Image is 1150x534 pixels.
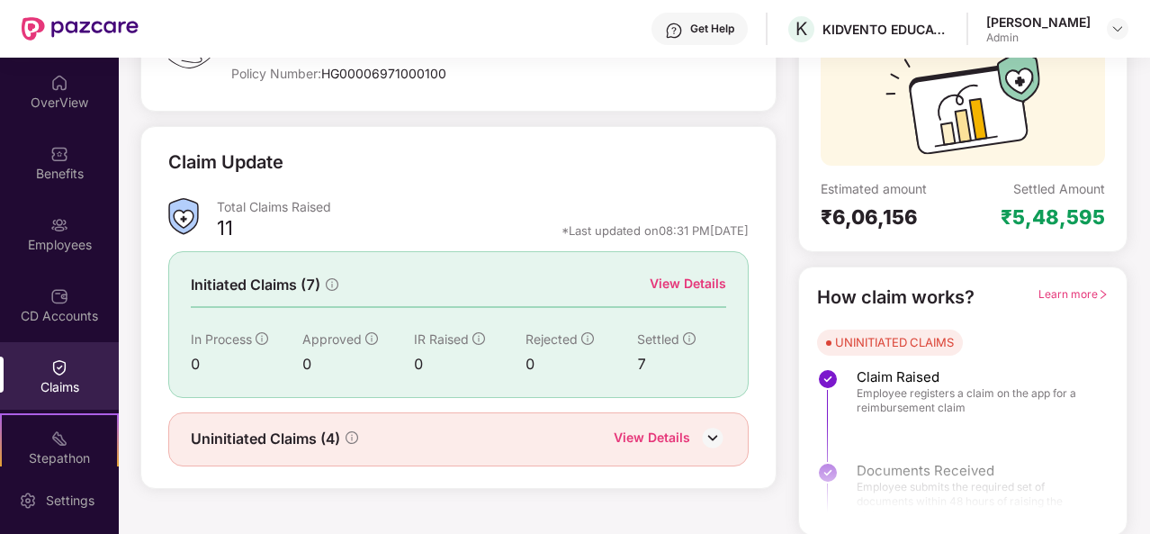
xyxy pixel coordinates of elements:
[1013,180,1105,197] div: Settled Amount
[821,180,963,197] div: Estimated amount
[822,21,948,38] div: KIDVENTO EDUCATION AND RESEARCH PRIVATE LIMITED
[191,353,302,376] div: 0
[191,428,340,450] span: Uninitiated Claims (4)
[526,331,578,347] span: Rejected
[2,449,117,467] div: Stepathon
[637,331,679,347] span: Settled
[1038,287,1109,301] span: Learn more
[414,331,469,347] span: IR Raised
[690,22,734,36] div: Get Help
[699,424,726,451] img: DownIcon
[168,149,283,176] div: Claim Update
[795,18,807,40] span: K
[472,332,485,345] span: info-circle
[614,428,690,451] div: View Details
[1001,204,1105,230] div: ₹5,48,595
[231,65,577,82] div: Policy Number:
[50,145,68,163] img: svg+xml;base64,PHN2ZyBpZD0iQmVuZWZpdHMiIHhtbG5zPSJodHRwOi8vd3d3LnczLm9yZy8yMDAwL3N2ZyIgd2lkdGg9Ij...
[581,332,594,345] span: info-circle
[40,492,100,510] div: Settings
[526,353,637,376] div: 0
[50,216,68,234] img: svg+xml;base64,PHN2ZyBpZD0iRW1wbG95ZWVzIiB4bWxucz0iaHR0cDovL3d3dy53My5vcmcvMjAwMC9zdmciIHdpZHRoPS...
[650,274,726,294] div: View Details
[19,492,37,510] img: svg+xml;base64,PHN2ZyBpZD0iU2V0dGluZy0yMHgyMCIgeG1sbnM9Imh0dHA6Ly93d3cudzMub3JnLzIwMDAvc3ZnIiB3aW...
[256,332,268,345] span: info-circle
[637,353,726,376] div: 7
[50,430,68,448] img: svg+xml;base64,PHN2ZyB4bWxucz0iaHR0cDovL3d3dy53My5vcmcvMjAwMC9zdmciIHdpZHRoPSIyMSIgaGVpZ2h0PSIyMC...
[50,287,68,305] img: svg+xml;base64,PHN2ZyBpZD0iQ0RfQWNjb3VudHMiIGRhdGEtbmFtZT0iQ0QgQWNjb3VudHMiIHhtbG5zPSJodHRwOi8vd3...
[817,284,975,312] div: How claim works?
[562,222,749,239] div: *Last updated on 08:31 PM[DATE]
[321,66,446,81] span: HG00006971000100
[326,278,338,291] span: info-circle
[191,274,320,296] span: Initiated Claims (7)
[365,332,378,345] span: info-circle
[817,368,839,390] img: svg+xml;base64,PHN2ZyBpZD0iU3RlcC1Eb25lLTMyeDMyIiB4bWxucz0iaHR0cDovL3d3dy53My5vcmcvMjAwMC9zdmciIH...
[665,22,683,40] img: svg+xml;base64,PHN2ZyBpZD0iSGVscC0zMngzMiIgeG1sbnM9Imh0dHA6Ly93d3cudzMub3JnLzIwMDAvc3ZnIiB3aWR0aD...
[683,332,696,345] span: info-circle
[821,204,963,230] div: ₹6,06,156
[217,215,233,246] div: 11
[191,331,252,347] span: In Process
[986,14,1091,31] div: [PERSON_NAME]
[986,31,1091,45] div: Admin
[217,198,749,215] div: Total Claims Raised
[857,386,1091,415] span: Employee registers a claim on the app for a reimbursement claim
[835,333,954,351] div: UNINITIATED CLAIMS
[346,431,358,444] span: info-circle
[302,353,414,376] div: 0
[1110,22,1125,36] img: svg+xml;base64,PHN2ZyBpZD0iRHJvcGRvd24tMzJ4MzIiIHhtbG5zPSJodHRwOi8vd3d3LnczLm9yZy8yMDAwL3N2ZyIgd2...
[885,53,1040,166] img: svg+xml;base64,PHN2ZyB3aWR0aD0iMTcyIiBoZWlnaHQ9IjExMyIgdmlld0JveD0iMCAwIDE3MiAxMTMiIGZpbGw9Im5vbm...
[22,17,139,41] img: New Pazcare Logo
[50,358,68,376] img: svg+xml;base64,PHN2ZyBpZD0iQ2xhaW0iIHhtbG5zPSJodHRwOi8vd3d3LnczLm9yZy8yMDAwL3N2ZyIgd2lkdGg9IjIwIi...
[168,198,199,235] img: ClaimsSummaryIcon
[1098,289,1109,300] span: right
[50,74,68,92] img: svg+xml;base64,PHN2ZyBpZD0iSG9tZSIgeG1sbnM9Imh0dHA6Ly93d3cudzMub3JnLzIwMDAvc3ZnIiB3aWR0aD0iMjAiIG...
[414,353,526,376] div: 0
[302,331,362,347] span: Approved
[857,368,1091,386] span: Claim Raised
